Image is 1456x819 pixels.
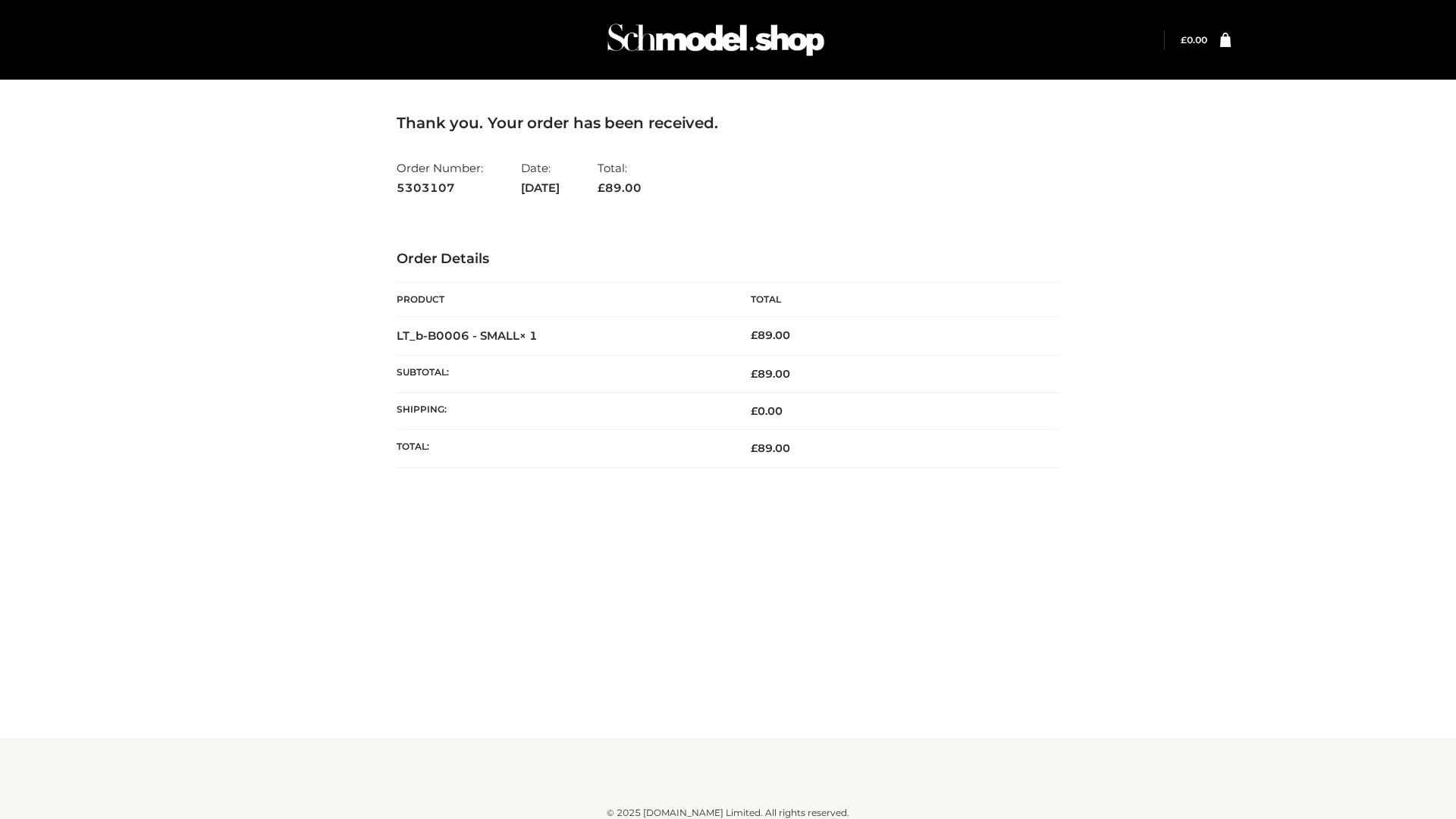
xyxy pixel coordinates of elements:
span: £ [751,367,758,381]
span: £ [751,441,758,455]
span: 89.00 [598,180,642,195]
span: £ [598,180,605,195]
h3: Order Details [397,251,1059,268]
strong: × 1 [519,328,538,343]
bdi: 89.00 [751,328,790,342]
th: Subtotal: [397,355,728,392]
th: Product [397,283,728,317]
span: £ [1181,34,1187,45]
th: Shipping: [397,393,728,430]
span: £ [751,404,758,418]
li: Order Number: [397,155,483,201]
li: Total: [598,155,642,201]
strong: LT_b-B0006 - SMALL [397,328,538,343]
span: £ [751,328,758,342]
bdi: 0.00 [751,404,783,418]
img: Schmodel Admin 964 [602,10,830,70]
strong: [DATE] [521,178,560,198]
th: Total [728,283,1059,317]
h3: Thank you. Your order has been received. [397,114,1059,132]
span: 89.00 [751,367,790,381]
li: Date: [521,155,560,201]
span: 89.00 [751,441,790,455]
bdi: 0.00 [1181,34,1207,45]
strong: 5303107 [397,178,483,198]
a: £0.00 [1181,34,1207,45]
th: Total: [397,430,728,467]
